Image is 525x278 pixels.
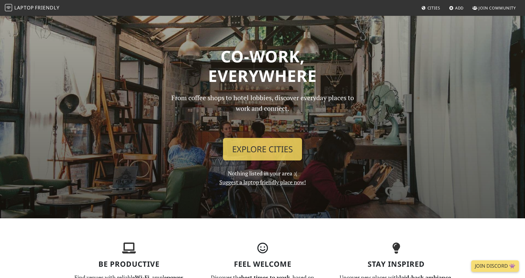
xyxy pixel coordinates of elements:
[66,260,192,269] h3: Be Productive
[427,5,440,11] span: Cities
[419,2,443,13] a: Cities
[14,4,34,11] span: Laptop
[333,260,459,269] h3: Stay Inspired
[470,2,518,13] a: Join Community
[66,47,459,85] h1: Co-work, Everywhere
[455,5,464,11] span: Add
[35,4,59,11] span: Friendly
[471,260,519,272] a: Join Discord 👾
[447,2,466,13] a: Add
[162,93,363,187] div: Nothing listed in your area :(
[223,138,302,160] a: Explore Cities
[219,178,306,186] a: Suggest a laptop friendly place now!
[166,93,359,133] p: From coffee shops to hotel lobbies, discover everyday places to work and connect.
[5,3,60,13] a: LaptopFriendly LaptopFriendly
[199,260,326,269] h3: Feel Welcome
[5,4,12,11] img: LaptopFriendly
[479,5,516,11] span: Join Community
